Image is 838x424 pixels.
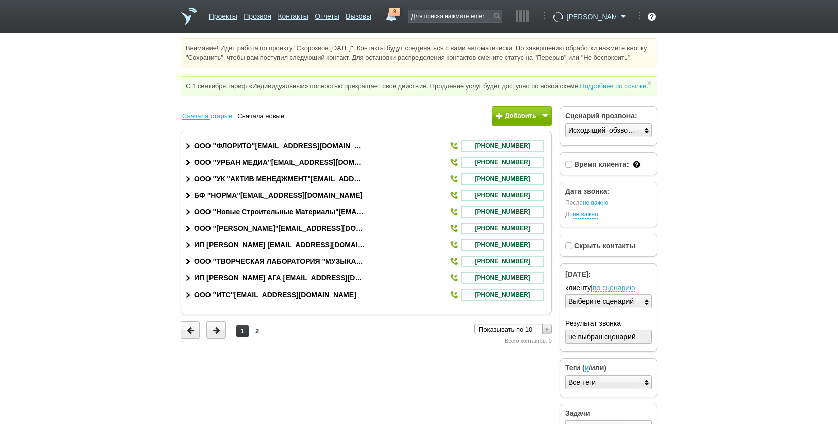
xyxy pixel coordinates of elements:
[505,338,552,344] span: Всего контактов: 0
[209,7,237,22] a: Проекты
[645,81,654,85] a: ×
[194,241,365,249] a: ИП [PERSON_NAME] [EMAIL_ADDRESS][DOMAIN_NAME]
[461,190,544,201] a: [PHONE_NUMBER]
[244,7,271,22] a: Прозвон
[565,199,652,207] span: После
[461,157,544,168] a: [PHONE_NUMBER]
[479,324,538,335] span: Показывать по 10
[648,13,656,21] div: ?
[567,12,616,22] span: [PERSON_NAME]
[194,224,365,233] a: ООО "[PERSON_NAME]"[EMAIL_ADDRESS][DOMAIN_NAME]
[565,318,652,329] label: Результат звонка
[461,206,544,218] a: [PHONE_NUMBER]
[194,291,356,299] a: ООО "ИТС"[EMAIL_ADDRESS][DOMAIN_NAME]
[251,325,263,337] a: 2
[573,211,598,219] a: не важно
[181,76,657,96] div: С 1 сентября тариф «Индивидуальный» полностью прекращает своё действие. Продление услуг будет дос...
[181,8,197,25] a: На главную
[237,111,289,121] a: Сначала новые
[568,124,637,137] div: Исходящий_обзвон_общий
[181,38,657,68] div: Внимание! Идёт работа по проекту "Скорозвон [DATE]". Контакты будут соединяться с вами автоматиче...
[565,409,652,418] h3: Задачи
[461,289,544,301] a: [PHONE_NUMBER]
[565,284,591,292] span: клиенту
[492,106,552,126] button: Добавить
[593,285,635,292] a: по сценарию
[574,160,629,168] span: Время клиента:
[461,272,544,284] a: [PHONE_NUMBER]
[565,364,652,372] h3: Теги ( / )
[194,274,365,282] a: ИП [PERSON_NAME] АГА [EMAIL_ADDRESS][DOMAIN_NAME]
[565,187,652,196] h3: Дата звонка:
[194,257,365,266] a: ООО "ТВОРЧЕСКАЯ ЛАБОРАТОРИЯ "МУЗЫКА ДЛЯ ДУШИ"[EMAIL_ADDRESS][DOMAIN_NAME]
[461,140,544,152] a: [PHONE_NUMBER]
[389,8,400,16] span: 9
[568,295,634,308] div: Выберите сценарий
[182,111,237,121] a: Сначала старые
[565,211,652,219] span: До
[568,330,636,344] div: не выбран сценарий
[461,223,544,234] a: [PHONE_NUMBER]
[194,142,365,150] a: ООО "ФЛОРИТО"[EMAIL_ADDRESS][DOMAIN_NAME]
[278,7,308,22] a: Контакты
[565,282,652,293] label: |
[565,270,652,279] h3: [DATE]:
[194,158,365,167] a: ООО "УРБАН МЕДИА"[EMAIL_ADDRESS][DOMAIN_NAME]
[346,7,371,22] a: Вызовы
[194,208,365,216] a: ООО "Новые Строительные Материалы"[EMAIL_ADDRESS][DOMAIN_NAME]
[194,191,362,200] a: БФ "НОРМА"[EMAIL_ADDRESS][DOMAIN_NAME]
[591,364,604,372] span: или
[568,376,596,389] div: Все теги
[474,324,552,334] a: Показывать по 10
[236,325,249,337] a: 1
[567,11,630,21] a: [PERSON_NAME]
[461,256,544,267] a: [PHONE_NUMBER]
[565,112,652,120] h3: Сценарий прозвона:
[194,175,365,183] a: ООО "УК "АКТИВ МЕНЕДЖМЕНТ"[EMAIL_ADDRESS][DOMAIN_NAME]
[461,173,544,185] a: [PHONE_NUMBER]
[461,239,544,251] a: [PHONE_NUMBER]
[580,82,646,90] a: Подробнее по ссылке
[315,7,339,22] a: Отчеты
[585,365,589,372] a: и
[408,10,502,22] input: Для поиска нажмите enter
[382,8,400,20] a: 9
[583,199,608,207] a: не важно
[574,242,635,250] span: Скрыть контакты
